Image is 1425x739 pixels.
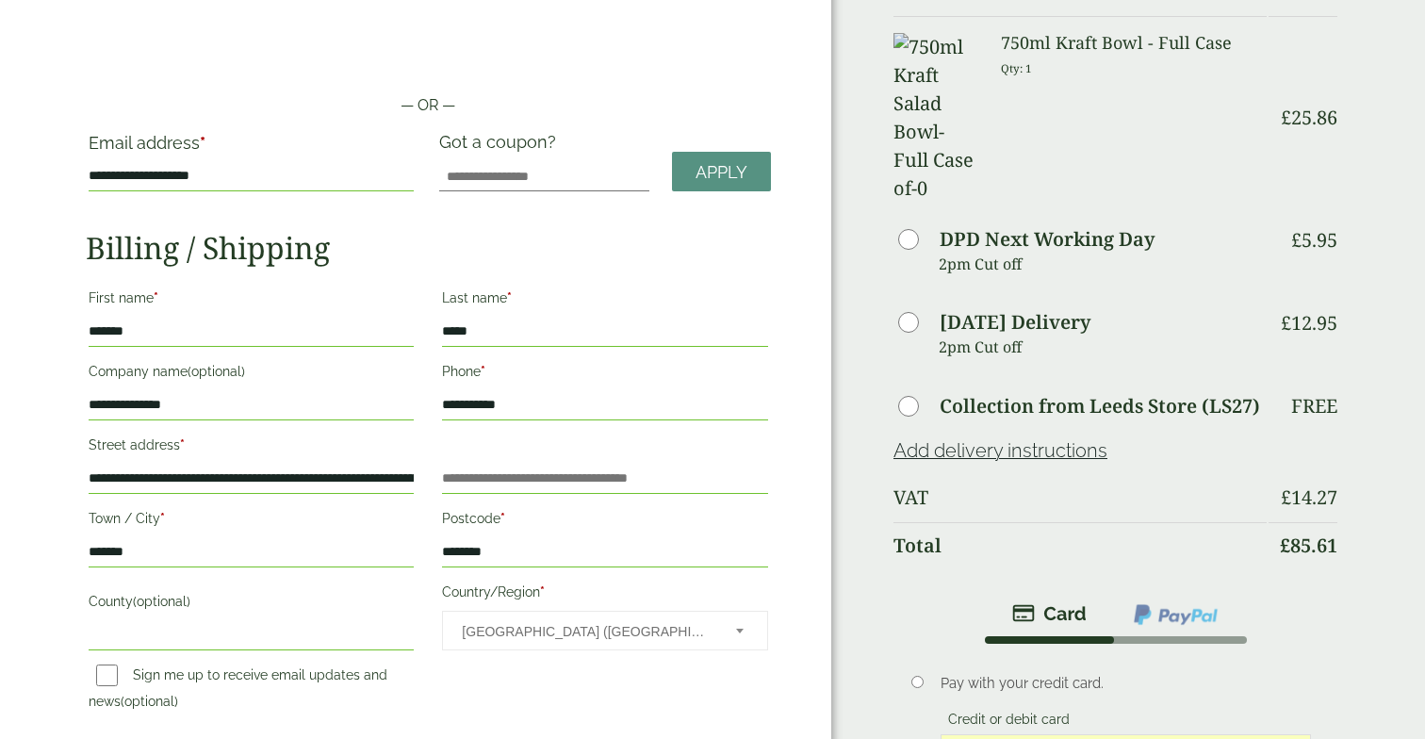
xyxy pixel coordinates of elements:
[1291,227,1302,253] span: £
[500,511,505,526] abbr: required
[154,290,158,305] abbr: required
[893,33,978,203] img: 750ml Kraft Salad Bowl-Full Case of-0
[1280,533,1290,558] span: £
[940,230,1155,249] label: DPD Next Working Day
[86,34,771,72] iframe: Secure payment button frame
[86,230,771,266] h2: Billing / Shipping
[1281,484,1337,510] bdi: 14.27
[89,285,415,317] label: First name
[133,594,190,609] span: (optional)
[89,135,415,161] label: Email address
[1281,484,1291,510] span: £
[86,94,771,117] p: — OR —
[1291,227,1337,253] bdi: 5.95
[89,505,415,537] label: Town / City
[672,152,771,192] a: Apply
[89,432,415,464] label: Street address
[89,358,415,390] label: Company name
[1281,105,1337,130] bdi: 25.86
[1281,310,1291,336] span: £
[1280,533,1337,558] bdi: 85.61
[1291,395,1337,418] p: Free
[1001,33,1267,54] h3: 750ml Kraft Bowl - Full Case
[940,397,1260,416] label: Collection from Leeds Store (LS27)
[1001,61,1032,75] small: Qty: 1
[1281,310,1337,336] bdi: 12.95
[893,475,1267,520] th: VAT
[188,364,245,379] span: (optional)
[939,250,1267,278] p: 2pm Cut off
[940,313,1090,332] label: [DATE] Delivery
[1281,105,1291,130] span: £
[442,285,768,317] label: Last name
[442,505,768,537] label: Postcode
[442,358,768,390] label: Phone
[941,712,1077,732] label: Credit or debit card
[200,133,205,153] abbr: required
[442,611,768,650] span: Country/Region
[462,612,711,651] span: United Kingdom (UK)
[439,132,564,161] label: Got a coupon?
[696,162,747,183] span: Apply
[939,333,1267,361] p: 2pm Cut off
[96,665,118,686] input: Sign me up to receive email updates and news(optional)
[180,437,185,452] abbr: required
[941,673,1311,694] p: Pay with your credit card.
[121,694,178,709] span: (optional)
[893,439,1107,462] a: Add delivery instructions
[1132,602,1220,627] img: ppcp-gateway.png
[442,579,768,611] label: Country/Region
[160,511,165,526] abbr: required
[1012,602,1087,625] img: stripe.png
[893,522,1267,568] th: Total
[507,290,512,305] abbr: required
[89,588,415,620] label: County
[481,364,485,379] abbr: required
[89,667,387,714] label: Sign me up to receive email updates and news
[540,584,545,599] abbr: required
